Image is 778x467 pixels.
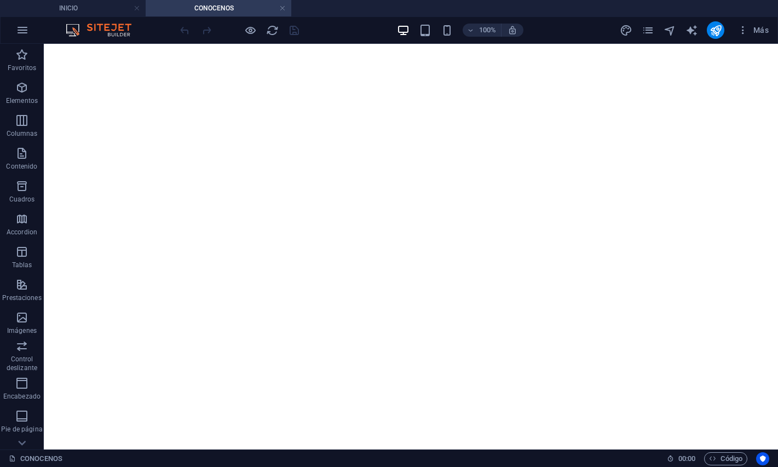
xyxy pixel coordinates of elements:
h6: 100% [479,24,497,37]
button: text_generator [685,24,698,37]
button: Código [704,452,747,465]
p: Cuadros [9,195,35,204]
i: Navegador [664,24,676,37]
i: Páginas (Ctrl+Alt+S) [642,24,654,37]
span: 00 00 [678,452,695,465]
i: Publicar [710,24,722,37]
h4: CONOCENOS [146,2,291,14]
a: Haz clic para cancelar la selección y doble clic para abrir páginas [9,452,62,465]
p: Elementos [6,96,38,105]
button: Haz clic para salir del modo de previsualización y seguir editando [244,24,257,37]
p: Contenido [6,162,37,171]
button: design [619,24,632,37]
button: Más [733,21,773,39]
button: 100% [463,24,502,37]
i: Diseño (Ctrl+Alt+Y) [620,24,632,37]
p: Pie de página [1,425,42,434]
p: Imágenes [7,326,37,335]
p: Favoritos [8,64,36,72]
p: Prestaciones [2,293,41,302]
button: pages [641,24,654,37]
span: Código [709,452,742,465]
p: Encabezado [3,392,41,401]
button: reload [266,24,279,37]
p: Tablas [12,261,32,269]
h6: Tiempo de la sesión [667,452,696,465]
button: publish [707,21,724,39]
i: AI Writer [685,24,698,37]
img: Editor Logo [63,24,145,37]
p: Accordion [7,228,37,237]
i: Al redimensionar, ajustar el nivel de zoom automáticamente para ajustarse al dispositivo elegido. [508,25,517,35]
span: : [686,454,688,463]
span: Más [737,25,769,36]
button: navigator [663,24,676,37]
p: Columnas [7,129,38,138]
i: Volver a cargar página [266,24,279,37]
button: Usercentrics [756,452,769,465]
